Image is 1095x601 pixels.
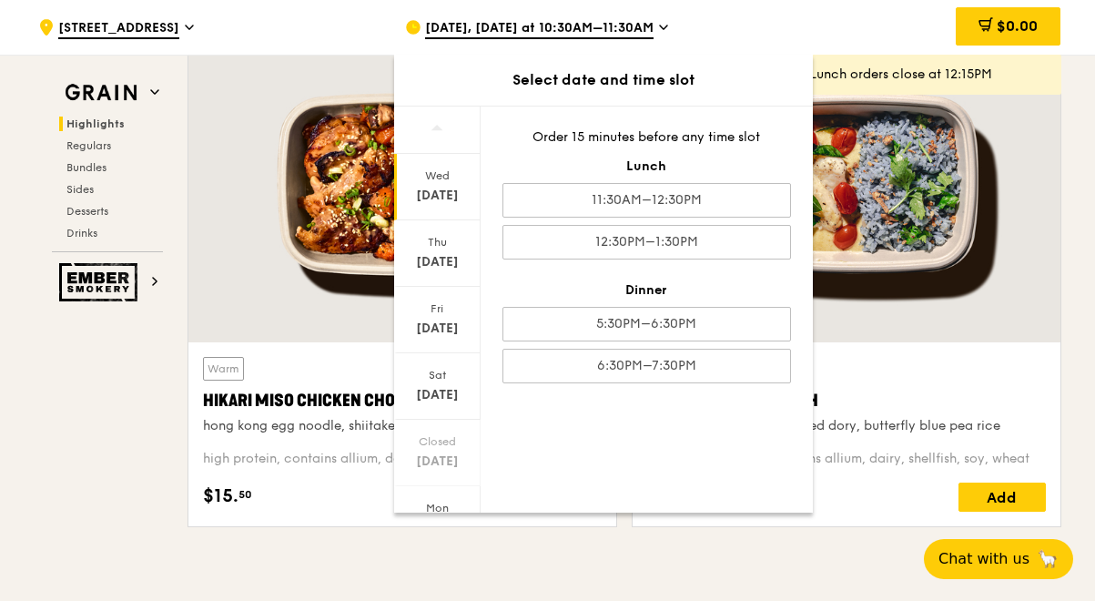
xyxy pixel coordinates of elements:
[502,225,791,260] div: 12:30PM–1:30PM
[203,417,602,435] div: hong kong egg noodle, shiitake mushroom, roasted carrot
[66,183,94,196] span: Sides
[66,205,108,218] span: Desserts
[502,307,791,341] div: 5:30PM–6:30PM
[938,548,1029,570] span: Chat with us
[997,17,1038,35] span: $0.00
[502,281,791,300] div: Dinner
[647,388,1046,413] div: Thai Green Curry Fish
[203,483,238,510] span: $15.
[58,19,179,39] span: [STREET_ADDRESS]
[924,539,1073,579] button: Chat with us🦙
[397,235,478,250] div: Thu
[66,139,111,152] span: Regulars
[397,320,478,338] div: [DATE]
[66,227,97,239] span: Drinks
[397,301,478,316] div: Fri
[502,128,791,147] div: Order 15 minutes before any time slot
[397,187,478,205] div: [DATE]
[647,417,1046,435] div: thai style green curry, seared dory, butterfly blue pea rice
[958,483,1046,512] div: Add
[66,117,125,130] span: Highlights
[397,253,478,271] div: [DATE]
[397,386,478,404] div: [DATE]
[397,501,478,515] div: Mon
[502,158,791,176] div: Lunch
[397,453,478,471] div: [DATE]
[1037,548,1059,570] span: 🦙
[238,487,252,502] span: 50
[502,349,791,383] div: 6:30PM–7:30PM
[59,263,143,301] img: Ember Smokery web logo
[502,183,791,218] div: 11:30AM–12:30PM
[425,19,654,39] span: [DATE], [DATE] at 10:30AM–11:30AM
[397,434,478,449] div: Closed
[203,388,602,413] div: Hikari Miso Chicken Chow Mein
[203,450,602,468] div: high protein, contains allium, dairy, egg, soy, wheat
[810,66,1047,84] div: Lunch orders close at 12:15PM
[59,76,143,109] img: Grain web logo
[66,161,106,174] span: Bundles
[397,368,478,382] div: Sat
[397,168,478,183] div: Wed
[647,450,1046,468] div: pescatarian, spicy, contains allium, dairy, shellfish, soy, wheat
[203,357,244,381] div: Warm
[394,69,813,91] div: Select date and time slot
